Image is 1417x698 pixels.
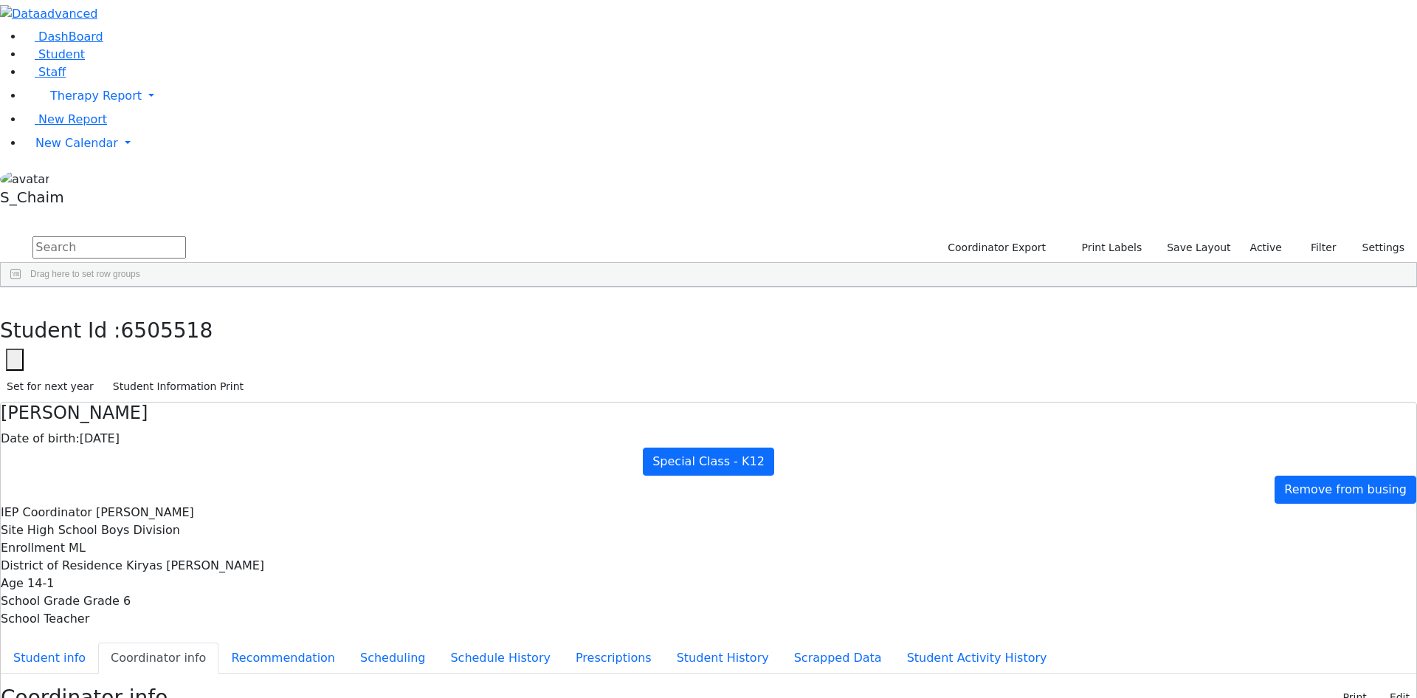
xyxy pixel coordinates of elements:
span: ML [69,541,86,555]
span: DashBoard [38,30,103,44]
span: Kiryas [PERSON_NAME] [126,558,264,572]
label: School Teacher [1,610,89,628]
span: Grade 6 [83,594,131,608]
span: Staff [38,65,66,79]
button: Print Labels [1064,236,1148,259]
button: Recommendation [218,643,348,674]
label: District of Residence [1,557,123,575]
button: Schedule History [438,643,563,674]
span: Drag here to set row groups [30,269,140,279]
a: Staff [24,65,66,79]
button: Student info [1,643,98,674]
label: Age [1,575,24,592]
button: Scrapped Data [782,643,894,674]
button: Student Activity History [894,643,1060,674]
span: 6505518 [121,318,213,343]
span: Student [38,47,85,61]
a: Therapy Report [24,81,1417,111]
label: Site [1,521,24,539]
button: Student Information Print [106,375,250,398]
a: New Calendar [24,129,1417,158]
label: Date of birth: [1,430,80,448]
button: Scheduling [348,643,438,674]
button: Coordinator Export [938,236,1052,259]
span: New Report [38,112,107,126]
span: [PERSON_NAME] [96,505,194,519]
a: Student [24,47,85,61]
input: Search [32,236,186,259]
a: Special Class - K12 [643,448,774,476]
span: 14-1 [27,576,54,590]
span: High School Boys Division [27,523,180,537]
label: IEP Coordinator [1,504,92,521]
button: Prescriptions [563,643,664,674]
button: Filter [1292,236,1343,259]
label: School Grade [1,592,80,610]
button: Save Layout [1160,236,1237,259]
a: Remove from busing [1275,476,1416,504]
button: Coordinator info [98,643,218,674]
button: Student History [664,643,782,674]
label: Enrollment [1,539,65,557]
span: New Calendar [35,136,118,150]
h4: [PERSON_NAME] [1,403,1416,424]
span: Remove from busing [1284,482,1407,496]
span: Therapy Report [50,89,142,103]
a: DashBoard [24,30,103,44]
button: Settings [1343,236,1411,259]
div: [DATE] [1,430,1416,448]
label: Active [1244,236,1289,259]
a: New Report [24,112,107,126]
